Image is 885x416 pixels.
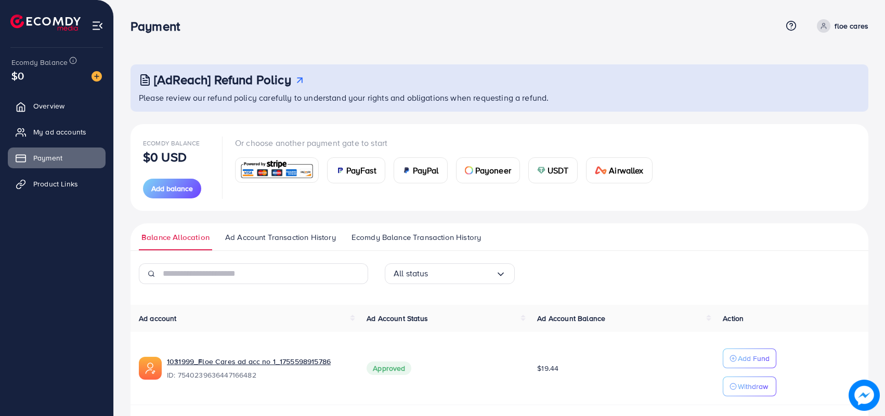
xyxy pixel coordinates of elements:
[738,380,768,393] p: Withdraw
[8,147,106,168] a: Payment
[8,173,106,194] a: Product Links
[537,363,558,373] span: $19.44
[528,157,578,183] a: cardUSDT
[413,164,439,177] span: PayPal
[475,164,511,177] span: Payoneer
[143,179,201,198] button: Add balance
[139,313,177,324] span: Ad account
[8,122,106,142] a: My ad accounts
[10,15,81,31] img: logo
[167,356,331,367] a: 1031999_Floe Cares ad acc no 1_1755598915786
[139,357,162,380] img: ic-ads-acc.e4c84228.svg
[143,139,200,147] span: Ecomdy Balance
[456,157,520,183] a: cardPayoneer
[235,157,319,183] a: card
[609,164,643,177] span: Airwallex
[723,348,776,368] button: Add Fund
[537,166,545,175] img: card
[8,96,106,116] a: Overview
[835,20,868,32] p: floe cares
[723,377,776,396] button: Withdraw
[33,127,86,137] span: My ad accounts
[141,232,210,243] span: Balance Allocation
[352,232,481,243] span: Ecomdy Balance Transaction History
[586,157,653,183] a: cardAirwallex
[33,153,62,163] span: Payment
[327,157,385,183] a: cardPayFast
[11,68,24,83] span: $0
[738,352,770,365] p: Add Fund
[428,265,496,281] input: Search for option
[367,313,428,324] span: Ad Account Status
[849,380,880,411] img: image
[595,166,607,175] img: card
[143,151,187,163] p: $0 USD
[723,313,744,324] span: Action
[346,164,376,177] span: PayFast
[402,166,411,175] img: card
[92,71,102,82] img: image
[92,20,103,32] img: menu
[225,232,336,243] span: Ad Account Transaction History
[465,166,473,175] img: card
[11,57,68,68] span: Ecomdy Balance
[151,183,193,194] span: Add balance
[239,159,315,181] img: card
[367,361,411,375] span: Approved
[167,370,350,380] span: ID: 7540239636447166482
[154,72,291,87] h3: [AdReach] Refund Policy
[33,179,78,189] span: Product Links
[235,137,661,149] p: Or choose another payment gate to start
[131,19,188,34] h3: Payment
[537,313,605,324] span: Ad Account Balance
[385,263,515,284] div: Search for option
[139,91,862,104] p: Please review our refund policy carefully to understand your rights and obligations when requesti...
[167,356,350,380] div: <span class='underline'>1031999_Floe Cares ad acc no 1_1755598915786</span></br>7540239636447166482
[813,19,868,33] a: floe cares
[394,265,428,281] span: All status
[394,157,448,183] a: cardPayPal
[336,166,344,175] img: card
[33,101,64,111] span: Overview
[548,164,569,177] span: USDT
